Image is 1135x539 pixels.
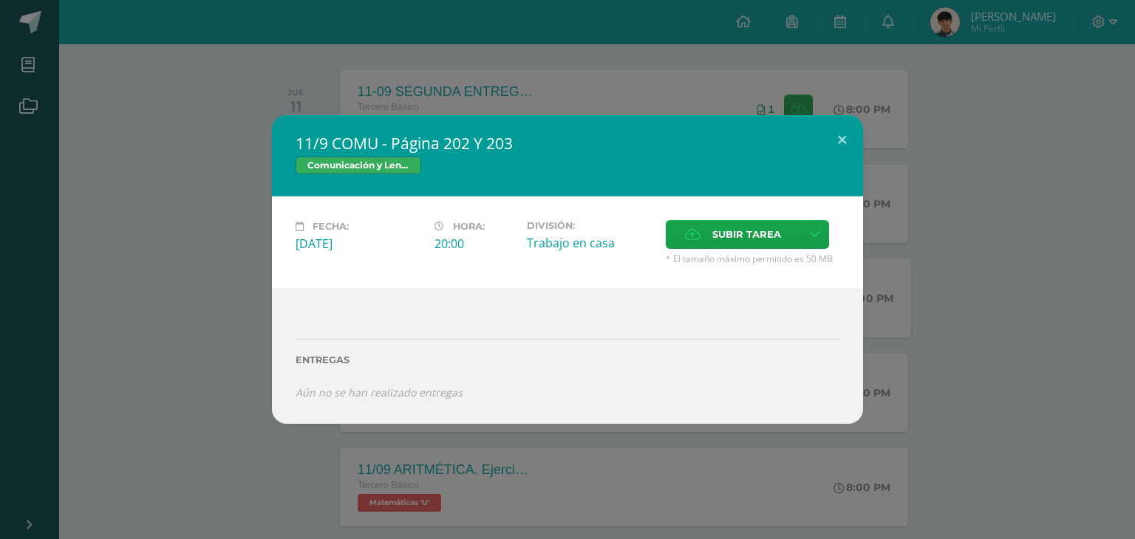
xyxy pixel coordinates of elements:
[296,385,463,399] i: Aún no se han realizado entregas
[434,236,515,252] div: 20:00
[666,253,839,265] span: * El tamaño máximo permitido es 50 MB
[527,235,654,251] div: Trabajo en casa
[712,221,781,248] span: Subir tarea
[296,157,421,174] span: Comunicación y Lenguaje
[527,220,654,231] label: División:
[821,115,863,165] button: Close (Esc)
[296,133,839,154] h2: 11/9 COMU - Página 202 Y 203
[313,221,349,232] span: Fecha:
[453,221,485,232] span: Hora:
[296,236,423,252] div: [DATE]
[296,354,839,365] label: Entregas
